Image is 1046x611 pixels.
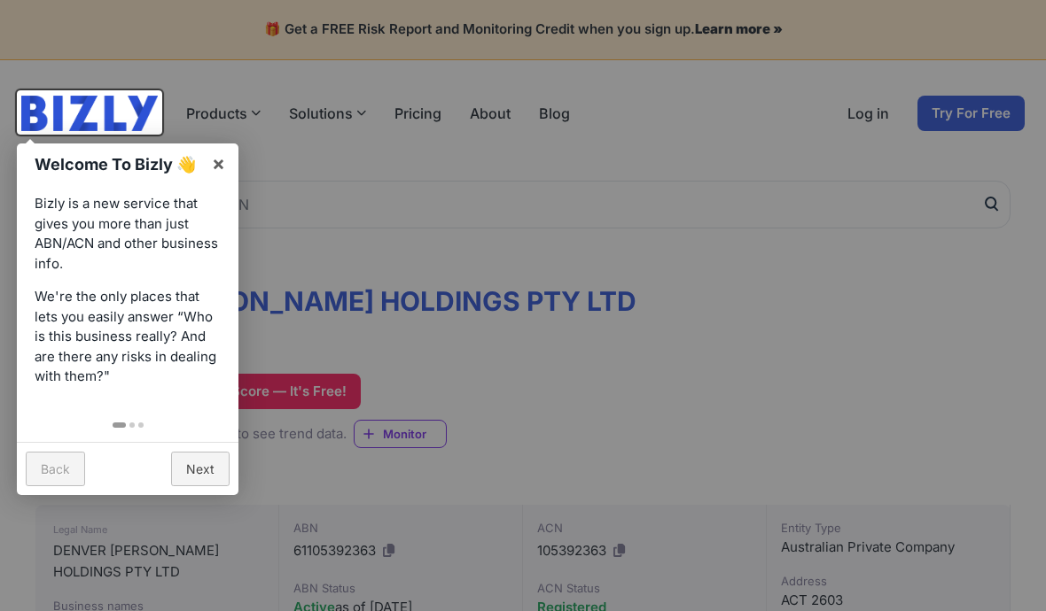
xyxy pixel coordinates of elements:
[35,194,221,274] p: Bizly is a new service that gives you more than just ABN/ACN and other business info.
[199,143,238,183] a: ×
[26,452,85,486] a: Back
[171,452,230,486] a: Next
[35,287,221,387] p: We're the only places that lets you easily answer “Who is this business really? And are there any...
[35,152,202,176] h1: Welcome To Bizly 👋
